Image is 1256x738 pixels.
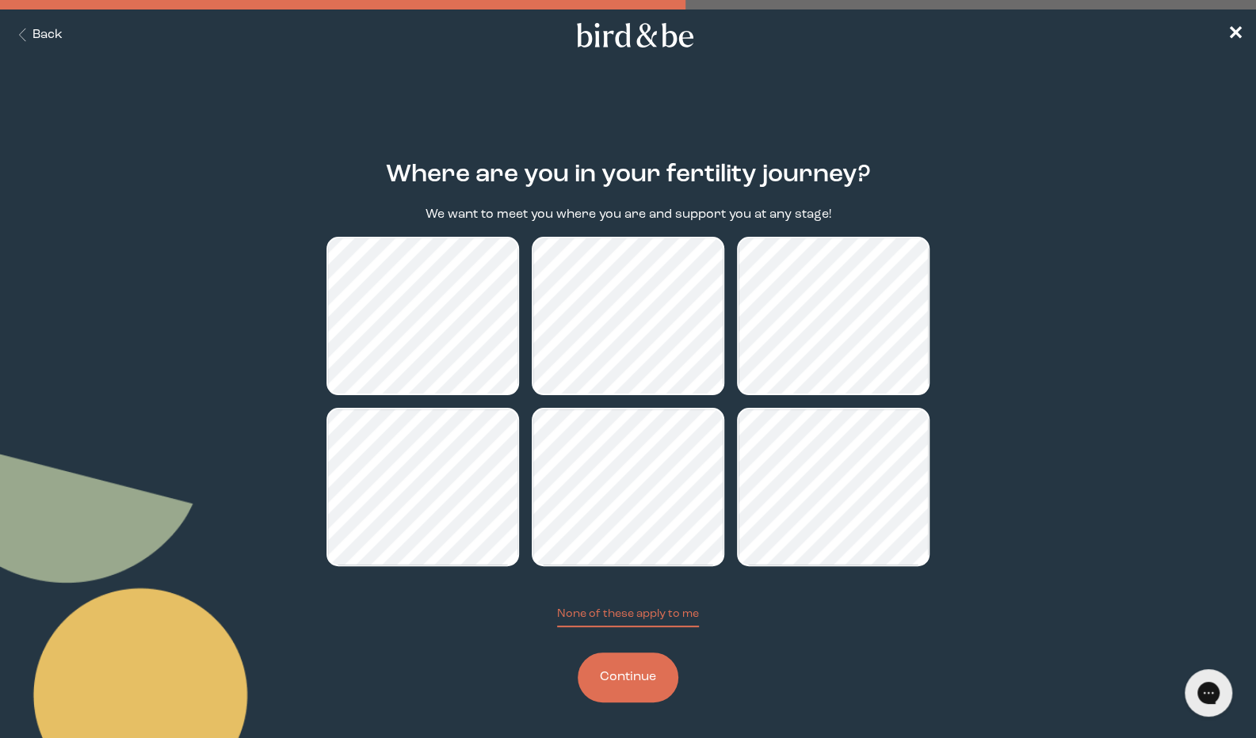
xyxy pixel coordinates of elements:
h2: Where are you in your fertility journey? [386,157,871,193]
a: ✕ [1227,21,1243,49]
button: None of these apply to me [557,606,699,627]
p: We want to meet you where you are and support you at any stage! [426,206,831,224]
button: Back Button [13,26,63,44]
button: Continue [578,652,678,702]
span: ✕ [1227,25,1243,44]
iframe: Gorgias live chat messenger [1177,664,1240,722]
